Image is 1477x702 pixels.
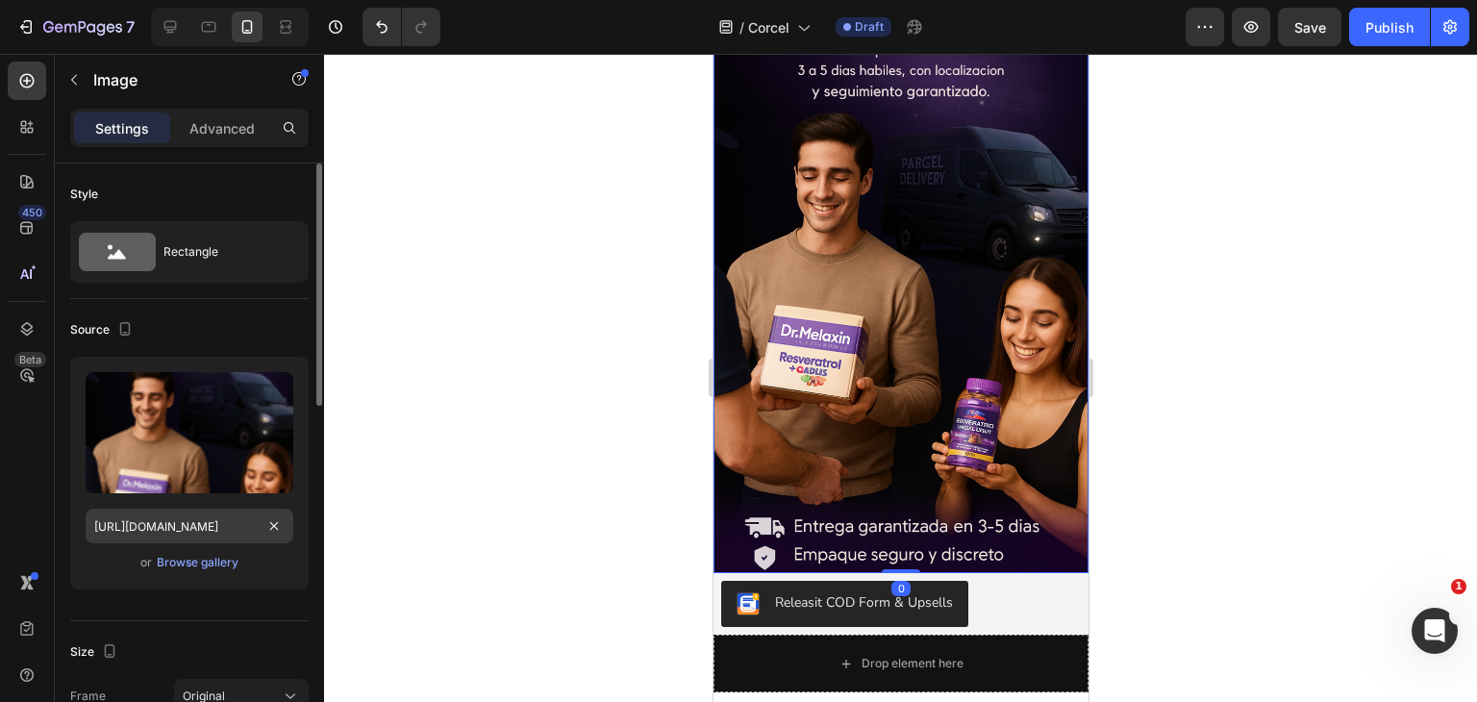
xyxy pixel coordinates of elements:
span: Save [1294,19,1326,36]
input: https://example.com/image.jpg [86,509,293,543]
div: Style [70,186,98,203]
div: Beta [14,352,46,367]
div: Undo/Redo [363,8,440,46]
span: or [140,551,152,574]
div: Source [70,317,137,343]
p: Image [93,68,257,91]
iframe: Design area [713,54,1089,702]
div: Size [70,639,121,665]
p: Settings [95,118,149,138]
iframe: Intercom live chat [1412,608,1458,654]
p: Advanced [189,118,255,138]
span: Draft [855,18,884,36]
span: Corcel [748,17,789,38]
button: Publish [1349,8,1430,46]
button: Browse gallery [156,553,239,572]
div: Rectangle [163,230,281,274]
span: 1 [1451,579,1466,594]
button: Save [1278,8,1341,46]
img: preview-image [86,372,293,493]
div: Browse gallery [157,554,238,571]
button: 7 [8,8,143,46]
div: Publish [1365,17,1414,38]
p: 7 [126,15,135,38]
span: / [739,17,744,38]
div: 450 [18,205,46,220]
